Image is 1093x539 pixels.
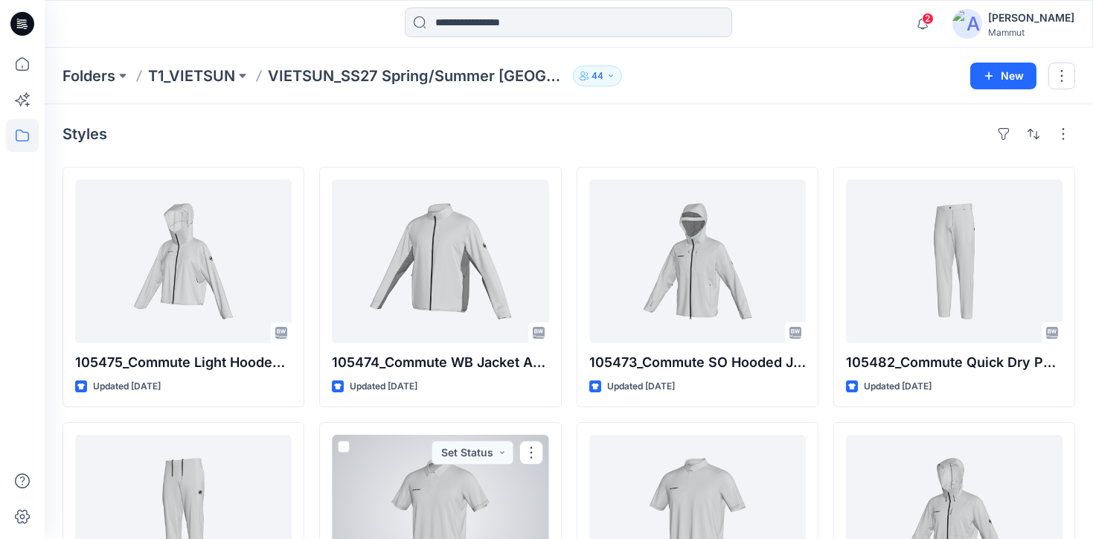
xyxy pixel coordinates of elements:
p: 44 [592,68,603,84]
p: Updated [DATE] [864,379,932,395]
p: 105475_Commute Light Hooded Jacket AF Women [75,352,292,373]
div: Mammut [988,27,1074,38]
a: T1_VIETSUN [148,66,235,86]
span: 2 [922,13,934,25]
p: 105482_Commute Quick Dry Pants AF Men [846,352,1062,373]
a: 105475_Commute Light Hooded Jacket AF Women [75,179,292,343]
button: New [970,63,1036,89]
button: 44 [573,66,622,86]
p: 105474_Commute WB Jacket AF Men [332,352,548,373]
h4: Styles [62,125,107,143]
a: Folders [62,66,115,86]
a: 105474_Commute WB Jacket AF Men [332,179,548,343]
p: Updated [DATE] [93,379,161,395]
p: Updated [DATE] [607,379,675,395]
a: 105473_Commute SO Hooded Jacket Men AF [589,179,806,343]
img: avatar [952,9,982,39]
p: Updated [DATE] [350,379,417,395]
p: 105473_Commute SO Hooded Jacket Men AF [589,352,806,373]
a: 105482_Commute Quick Dry Pants AF Men [846,179,1062,343]
p: VIETSUN_SS27 Spring/Summer [GEOGRAPHIC_DATA] [268,66,567,86]
div: [PERSON_NAME] [988,9,1074,27]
